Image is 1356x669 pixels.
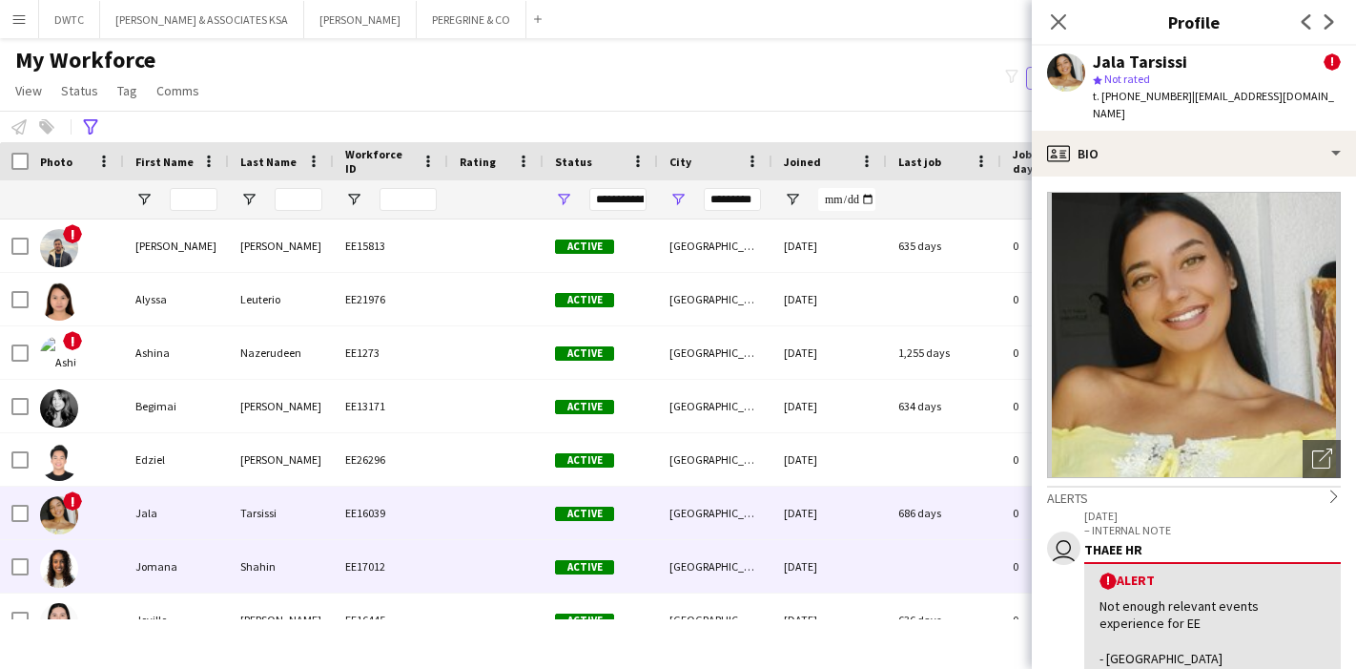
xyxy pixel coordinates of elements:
[124,487,229,539] div: Jala
[229,326,334,379] div: Nazerudeen
[658,594,772,646] div: [GEOGRAPHIC_DATA]
[772,594,887,646] div: [DATE]
[887,220,1001,272] div: 635 days
[334,433,448,486] div: EE26296
[380,188,437,211] input: Workforce ID Filter Input
[1099,573,1117,590] span: !
[1324,53,1341,71] span: !
[669,155,691,169] span: City
[887,326,1001,379] div: 1,255 days
[555,240,614,254] span: Active
[658,487,772,539] div: [GEOGRAPHIC_DATA]
[334,220,448,272] div: EE15813
[334,273,448,325] div: EE21976
[658,273,772,325] div: [GEOGRAPHIC_DATA]
[1001,380,1125,432] div: 0
[460,155,496,169] span: Rating
[1001,540,1125,593] div: 0
[40,550,78,588] img: Jomana Shahin
[417,1,526,38] button: PEREGRINE & CO
[334,380,448,432] div: EE13171
[79,115,102,138] app-action-btn: Advanced filters
[1001,220,1125,272] div: 0
[1001,433,1125,486] div: 0
[1032,131,1356,177] div: Bio
[40,155,72,169] span: Photo
[1093,89,1192,103] span: t. [PHONE_NUMBER]
[1084,541,1341,558] div: THAEE HR
[61,82,98,99] span: Status
[784,191,801,208] button: Open Filter Menu
[1099,597,1325,667] div: Not enough relevant events experience for EE - [GEOGRAPHIC_DATA]
[1084,523,1341,537] p: – INTERNAL NOTE
[555,453,614,468] span: Active
[1001,326,1125,379] div: 0
[1032,10,1356,34] h3: Profile
[1047,486,1341,507] div: Alerts
[229,220,334,272] div: [PERSON_NAME]
[658,540,772,593] div: [GEOGRAPHIC_DATA]
[15,46,155,74] span: My Workforce
[100,1,304,38] button: [PERSON_NAME] & ASSOCIATES KSA
[229,433,334,486] div: [PERSON_NAME]
[772,273,887,325] div: [DATE]
[124,540,229,593] div: Jomana
[1093,89,1334,120] span: | [EMAIL_ADDRESS][DOMAIN_NAME]
[63,224,82,243] span: !
[772,380,887,432] div: [DATE]
[275,188,322,211] input: Last Name Filter Input
[1303,440,1341,478] div: Open photos pop-in
[229,380,334,432] div: [PERSON_NAME]
[658,326,772,379] div: [GEOGRAPHIC_DATA]
[229,540,334,593] div: Shahin
[555,293,614,307] span: Active
[117,82,137,99] span: Tag
[63,491,82,511] span: !
[772,220,887,272] div: [DATE]
[555,191,572,208] button: Open Filter Menu
[887,380,1001,432] div: 634 days
[887,487,1001,539] div: 686 days
[240,155,297,169] span: Last Name
[345,191,362,208] button: Open Filter Menu
[555,560,614,575] span: Active
[1099,572,1325,590] div: Alert
[124,380,229,432] div: Begimai
[124,594,229,646] div: Joville
[53,78,106,103] a: Status
[1001,594,1125,646] div: 0
[669,191,687,208] button: Open Filter Menu
[898,155,941,169] span: Last job
[818,188,875,211] input: Joined Filter Input
[334,540,448,593] div: EE17012
[658,220,772,272] div: [GEOGRAPHIC_DATA]
[40,389,78,428] img: Begimai Alymbekova
[1104,72,1150,86] span: Not rated
[39,1,100,38] button: DWTC
[334,487,448,539] div: EE16039
[772,540,887,593] div: [DATE]
[156,82,199,99] span: Comms
[170,188,217,211] input: First Name Filter Input
[304,1,417,38] button: [PERSON_NAME]
[40,229,78,267] img: Abdul Barr Mohammed Akram
[149,78,207,103] a: Comms
[40,496,78,534] img: Jala Tarsissi
[229,594,334,646] div: [PERSON_NAME]
[772,487,887,539] div: [DATE]
[40,336,78,374] img: Ashina Nazerudeen
[110,78,145,103] a: Tag
[555,400,614,414] span: Active
[240,191,257,208] button: Open Filter Menu
[40,603,78,641] img: Joville De Guzman
[1001,487,1125,539] div: 0
[772,433,887,486] div: [DATE]
[1026,67,1121,90] button: Everyone5,891
[124,273,229,325] div: Alyssa
[1093,53,1187,71] div: Jala Tarsissi
[63,331,82,350] span: !
[555,346,614,361] span: Active
[334,326,448,379] div: EE1273
[229,273,334,325] div: Leuterio
[40,282,78,321] img: Alyssa Leuterio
